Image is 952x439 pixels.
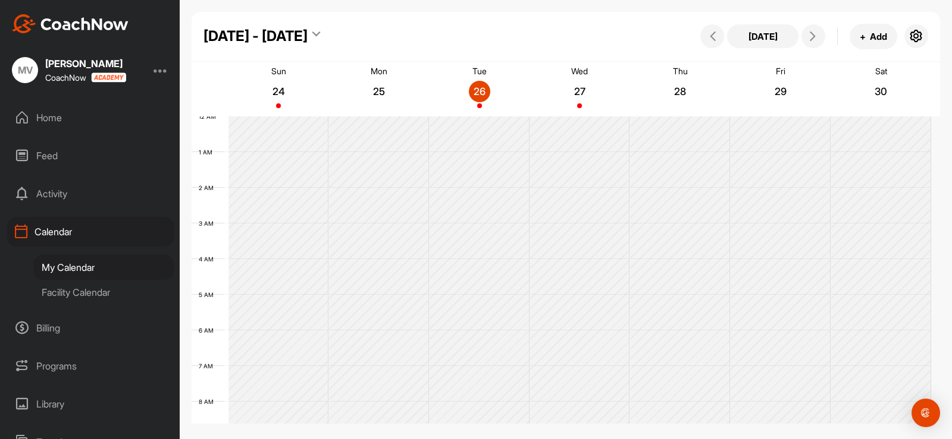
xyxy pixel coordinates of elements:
div: 7 AM [192,362,225,369]
div: Facility Calendar [33,280,174,305]
p: Fri [776,66,785,76]
span: + [860,30,866,43]
div: Open Intercom Messenger [912,399,940,427]
div: Billing [7,313,174,343]
p: Sun [271,66,286,76]
p: 26 [469,86,490,97]
a: August 29, 2025 [731,62,831,116]
a: August 26, 2025 [429,62,530,116]
p: 30 [870,86,892,97]
div: Calendar [7,217,174,247]
a: August 24, 2025 [228,62,329,116]
div: 12 AM [192,113,228,120]
button: +Add [850,24,897,49]
p: Thu [673,66,688,76]
a: August 25, 2025 [329,62,430,116]
div: Library [7,389,174,419]
div: [DATE] - [DATE] [203,26,308,47]
div: Programs [7,351,174,381]
div: 6 AM [192,327,226,334]
button: [DATE] [727,24,798,48]
p: 28 [669,86,691,97]
p: 27 [569,86,590,97]
a: August 28, 2025 [630,62,731,116]
div: 3 AM [192,220,226,227]
p: Wed [571,66,588,76]
div: Home [7,103,174,132]
a: August 27, 2025 [530,62,630,116]
div: 1 AM [192,149,224,156]
img: CoachNow [12,14,129,33]
p: 25 [368,86,390,97]
div: 5 AM [192,291,226,298]
div: 2 AM [192,184,226,191]
div: 8 AM [192,398,226,405]
div: Activity [7,179,174,209]
div: [PERSON_NAME] [45,59,126,68]
img: CoachNow acadmey [91,72,126,83]
p: 24 [268,86,289,97]
a: August 30, 2025 [831,62,931,116]
div: 4 AM [192,255,226,263]
p: Mon [371,66,387,76]
p: Sat [875,66,887,76]
div: CoachNow [45,72,126,83]
div: Feed [7,141,174,170]
div: My Calendar [33,255,174,280]
p: 29 [770,86,791,97]
p: Tue [472,66,487,76]
div: MV [12,57,38,83]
